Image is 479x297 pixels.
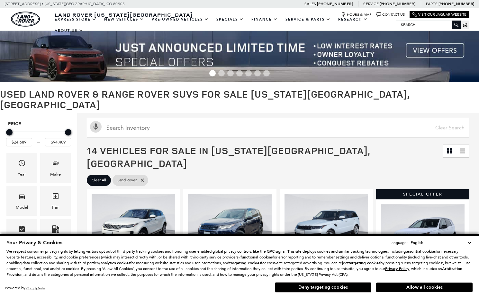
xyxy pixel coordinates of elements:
[390,241,408,245] div: Language:
[254,70,261,76] span: Go to slide 6
[8,121,69,127] h5: Price
[263,70,270,76] span: Go to slide 7
[236,70,243,76] span: Go to slide 4
[212,14,248,25] a: Specials
[381,204,466,268] img: 2024 Land Rover Discovery Sport S 1
[16,204,28,211] div: Model
[406,249,436,254] strong: essential cookies
[52,158,59,171] span: Make
[92,194,176,258] img: 2020 Land Rover Range Rover Evoque S 1
[209,70,216,76] span: Go to slide 1
[6,127,71,146] div: Price
[52,224,59,237] span: Fueltype
[51,204,59,211] div: Trim
[380,1,415,6] a: [PHONE_NUMBER]
[412,12,466,17] a: Visit Our Jaguar Website
[50,171,61,178] div: Make
[438,1,474,6] a: [PHONE_NUMBER]
[87,144,370,170] span: 14 Vehicles for Sale in [US_STATE][GEOGRAPHIC_DATA], [GEOGRAPHIC_DATA]
[100,14,148,25] a: New Vehicles
[341,12,372,17] a: Hours & Map
[381,204,466,268] div: 1 / 2
[40,219,71,249] div: FueltypeFueltype
[6,186,37,216] div: ModelModel
[376,12,405,17] a: Contact Us
[218,70,225,76] span: Go to slide 2
[101,260,130,266] strong: analytics cookies
[51,14,396,36] nav: Main Navigation
[285,194,369,258] div: 1 / 2
[227,70,234,76] span: Go to slide 3
[6,239,62,246] span: Your Privacy & Cookies
[363,2,378,6] span: Service
[45,138,71,146] input: Maximum
[92,194,176,258] div: 1 / 2
[55,11,193,18] span: Land Rover [US_STATE][GEOGRAPHIC_DATA]
[6,129,13,135] div: Minimum Price
[229,260,261,266] strong: targeting cookies
[5,286,45,290] div: Powered by
[188,194,273,258] div: 1 / 2
[285,194,369,258] img: 2018 Land Rover Range Rover Sport HSE 1
[51,11,197,18] a: Land Rover [US_STATE][GEOGRAPHIC_DATA]
[396,21,460,29] input: Search
[40,186,71,216] div: TrimTrim
[6,219,37,249] div: FeaturesFeatures
[409,240,473,246] select: Language Select
[426,2,438,6] span: Parts
[275,282,371,293] button: Deny targeting cookies
[18,158,26,171] span: Year
[52,191,59,204] span: Trim
[282,14,334,25] a: Service & Parts
[334,14,372,25] a: Research
[304,2,316,6] span: Sales
[317,1,353,6] a: [PHONE_NUMBER]
[6,138,32,146] input: Minimum
[5,2,125,6] a: [STREET_ADDRESS] • [US_STATE][GEOGRAPHIC_DATA], CO 80905
[117,176,137,184] span: Land Rover
[90,121,102,133] svg: Click to toggle on voice search
[376,189,469,199] div: Special Offer
[376,283,473,292] button: Allow all cookies
[18,171,26,178] div: Year
[92,176,106,184] span: Clear All
[348,260,380,266] strong: targeting cookies
[65,129,71,135] div: Maximum Price
[248,14,282,25] a: Finance
[11,12,40,27] img: Land Rover
[6,153,37,183] div: YearYear
[11,12,40,27] a: land-rover
[188,194,273,258] img: 2022 Land Rover Discovery Sport S R-Dynamic 1
[51,14,100,25] a: EXPRESS STORE
[26,286,45,290] a: ComplyAuto
[245,70,252,76] span: Go to slide 5
[18,191,26,204] span: Model
[385,266,409,271] u: Privacy Policy
[40,153,71,183] div: MakeMake
[240,255,273,260] strong: functional cookies
[148,14,212,25] a: Pre-Owned Vehicles
[18,224,26,237] span: Features
[51,25,87,36] a: About Us
[87,118,469,138] input: Search Inventory
[385,266,409,271] a: Privacy Policy
[6,249,473,277] p: We respect consumer privacy rights by letting visitors opt out of third-party tracking cookies an...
